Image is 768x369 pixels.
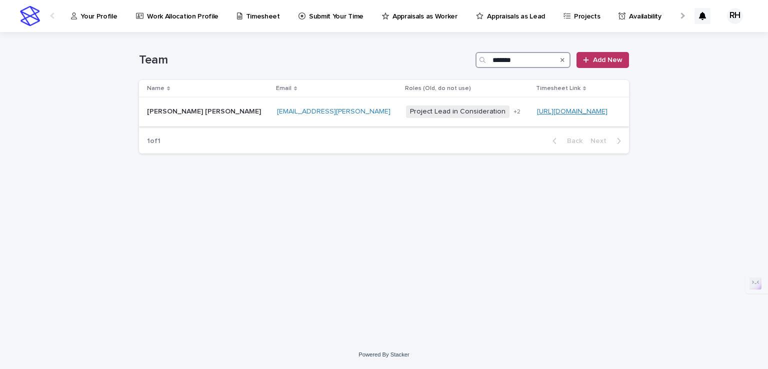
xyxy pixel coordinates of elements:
a: [EMAIL_ADDRESS][PERSON_NAME] [277,108,390,115]
p: [PERSON_NAME] [PERSON_NAME] [147,105,263,116]
span: Next [590,137,612,144]
p: Roles (Old, do not use) [405,83,471,94]
p: Email [276,83,291,94]
a: Powered By Stacker [358,351,409,357]
a: [URL][DOMAIN_NAME] [537,108,607,115]
p: Name [147,83,164,94]
div: RH [727,8,743,24]
p: 1 of 1 [139,129,168,153]
span: Back [561,137,582,144]
button: Next [586,136,629,145]
h1: Team [139,53,471,67]
input: Search [475,52,570,68]
a: Add New [576,52,629,68]
span: Project Lead in Consideration [406,105,509,118]
tr: [PERSON_NAME] [PERSON_NAME][PERSON_NAME] [PERSON_NAME] [EMAIL_ADDRESS][PERSON_NAME] Project Lead ... [139,97,629,126]
span: + 2 [513,109,520,115]
p: Timesheet Link [536,83,580,94]
img: stacker-logo-s-only.png [20,6,40,26]
button: Back [544,136,586,145]
span: Add New [593,56,622,63]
